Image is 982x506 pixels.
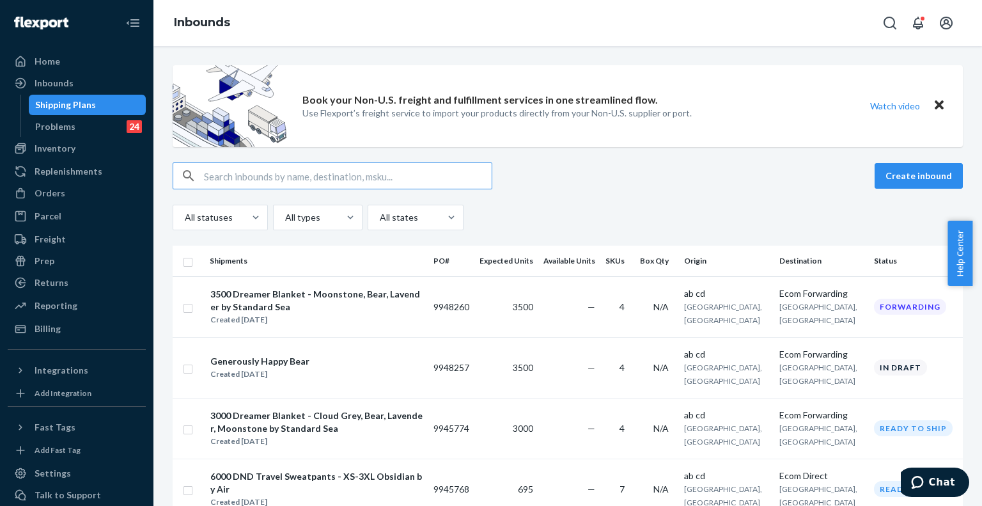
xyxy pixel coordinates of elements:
div: Created [DATE] [210,313,423,326]
div: ab cd [684,470,768,482]
button: Open account menu [933,10,959,36]
span: 4 [620,301,625,312]
th: Box Qty [635,246,679,276]
td: 9948257 [428,337,474,398]
div: Settings [35,467,71,480]
button: Close Navigation [120,10,146,36]
span: 3500 [513,301,533,312]
a: Returns [8,273,146,293]
input: Search inbounds by name, destination, msku... [204,163,492,189]
div: Fast Tags [35,421,75,434]
button: Fast Tags [8,417,146,438]
a: Orders [8,183,146,203]
span: N/A [653,301,669,312]
div: Add Fast Tag [35,445,81,455]
button: Help Center [947,221,972,286]
div: Created [DATE] [210,435,423,448]
div: 3500 Dreamer Blanket - Moonstone, Bear, Lavender by Standard Sea [210,288,423,313]
p: Use Flexport’s freight service to import your products directly from your Non-U.S. supplier or port. [302,107,692,120]
div: Returns [35,276,68,289]
button: Open Search Box [877,10,903,36]
span: N/A [653,362,669,373]
div: 3000 Dreamer Blanket - Cloud Grey, Bear, Lavender, Moonstone by Standard Sea [210,409,423,435]
a: Parcel [8,206,146,226]
span: 7 [620,484,625,494]
td: 9948260 [428,276,474,337]
div: Problems [35,120,75,133]
div: Ecom Direct [779,470,864,482]
div: In draft [874,360,927,376]
span: [GEOGRAPHIC_DATA], [GEOGRAPHIC_DATA] [684,363,762,386]
div: Add Integration [35,388,91,399]
ol: breadcrumbs [164,4,240,42]
input: All states [378,211,380,224]
div: Shipping Plans [35,99,96,111]
div: Home [35,55,60,68]
div: ab cd [684,287,768,300]
img: Flexport logo [14,17,68,29]
div: Ecom Forwarding [779,409,864,422]
div: Billing [35,322,61,335]
div: Ready to ship [874,481,953,497]
div: ab cd [684,348,768,361]
div: Talk to Support [35,489,101,502]
div: Inbounds [35,77,74,90]
button: Talk to Support [8,485,146,505]
div: Ready to ship [874,420,953,436]
a: Billing [8,319,146,339]
a: Inbounds [8,73,146,93]
div: Created [DATE] [210,368,309,381]
div: ab cd [684,409,768,422]
th: Shipments [205,246,428,276]
div: Orders [35,187,65,200]
div: 24 [127,120,142,133]
span: 4 [620,423,625,434]
th: Available Units [538,246,600,276]
a: Add Integration [8,386,146,401]
a: Freight [8,229,146,249]
span: 695 [518,484,533,494]
a: Settings [8,463,146,484]
span: N/A [653,484,669,494]
div: Reporting [35,299,77,312]
a: Add Fast Tag [8,443,146,458]
a: Home [8,51,146,72]
span: [GEOGRAPHIC_DATA], [GEOGRAPHIC_DATA] [684,302,762,325]
span: — [588,423,595,434]
span: [GEOGRAPHIC_DATA], [GEOGRAPHIC_DATA] [779,423,857,447]
button: Open notifications [905,10,931,36]
div: Parcel [35,210,61,223]
div: Inventory [35,142,75,155]
div: Integrations [35,364,88,377]
a: Problems24 [29,116,146,137]
a: Inventory [8,138,146,159]
div: Ecom Forwarding [779,287,864,300]
th: Origin [679,246,774,276]
span: 3000 [513,423,533,434]
a: Inbounds [174,15,230,29]
span: 3500 [513,362,533,373]
p: Book your Non-U.S. freight and fulfillment services in one streamlined flow. [302,93,658,107]
span: — [588,362,595,373]
th: PO# [428,246,474,276]
th: Destination [774,246,869,276]
td: 9945774 [428,398,474,459]
span: [GEOGRAPHIC_DATA], [GEOGRAPHIC_DATA] [684,423,762,447]
th: SKUs [600,246,635,276]
div: 6000 DND Travel Sweatpants - XS-3XL Obsidian by Air [210,470,423,496]
span: — [588,484,595,494]
div: Prep [35,255,54,267]
span: [GEOGRAPHIC_DATA], [GEOGRAPHIC_DATA] [779,302,857,325]
div: Forwarding [874,299,946,315]
div: Ecom Forwarding [779,348,864,361]
button: Integrations [8,360,146,381]
button: Close [931,97,947,115]
div: Replenishments [35,165,102,178]
a: Shipping Plans [29,95,146,115]
th: Expected Units [474,246,538,276]
a: Reporting [8,296,146,316]
span: [GEOGRAPHIC_DATA], [GEOGRAPHIC_DATA] [779,363,857,386]
div: Freight [35,233,66,246]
